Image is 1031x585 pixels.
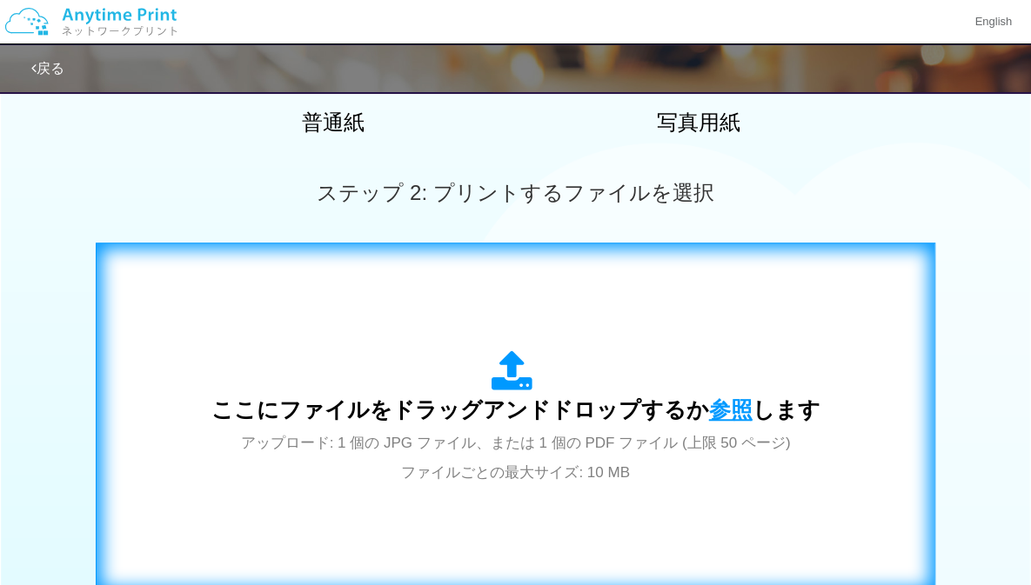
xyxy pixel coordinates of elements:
[546,111,851,134] h2: 写真用紙
[181,111,485,134] h2: 普通紙
[709,397,753,422] span: 参照
[211,397,820,422] span: ここにファイルをドラッグアンドドロップするか します
[241,435,791,481] span: アップロード: 1 個の JPG ファイル、または 1 個の PDF ファイル (上限 50 ページ) ファイルごとの最大サイズ: 10 MB
[317,181,713,204] span: ステップ 2: プリントするファイルを選択
[31,61,64,76] a: 戻る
